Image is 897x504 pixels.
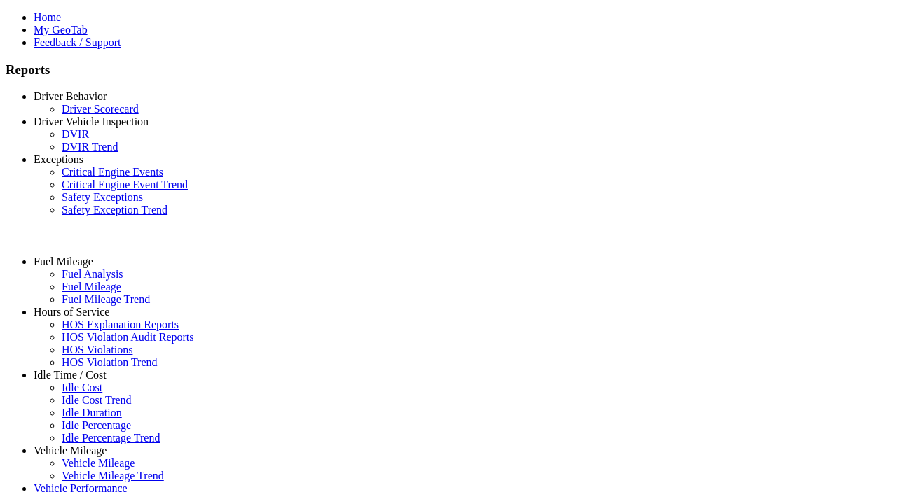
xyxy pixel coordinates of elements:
[62,191,143,203] a: Safety Exceptions
[34,369,107,381] a: Idle Time / Cost
[34,24,88,36] a: My GeoTab
[62,394,132,406] a: Idle Cost Trend
[62,432,160,444] a: Idle Percentage Trend
[62,318,179,330] a: HOS Explanation Reports
[6,62,891,78] h3: Reports
[34,11,61,23] a: Home
[62,103,139,115] a: Driver Scorecard
[62,331,194,343] a: HOS Violation Audit Reports
[62,166,163,178] a: Critical Engine Events
[62,128,89,140] a: DVIR
[62,141,118,153] a: DVIR Trend
[62,268,123,280] a: Fuel Analysis
[62,293,150,305] a: Fuel Mileage Trend
[62,204,167,216] a: Safety Exception Trend
[62,381,102,393] a: Idle Cost
[34,90,107,102] a: Driver Behavior
[34,482,128,494] a: Vehicle Performance
[34,306,109,318] a: Hours of Service
[34,115,149,127] a: Driver Vehicle Inspection
[62,178,188,190] a: Critical Engine Event Trend
[34,36,121,48] a: Feedback / Support
[62,281,121,293] a: Fuel Mileage
[62,356,158,368] a: HOS Violation Trend
[34,444,107,456] a: Vehicle Mileage
[62,419,131,431] a: Idle Percentage
[34,153,83,165] a: Exceptions
[62,457,135,469] a: Vehicle Mileage
[62,407,122,419] a: Idle Duration
[62,470,164,482] a: Vehicle Mileage Trend
[34,255,93,267] a: Fuel Mileage
[62,344,132,356] a: HOS Violations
